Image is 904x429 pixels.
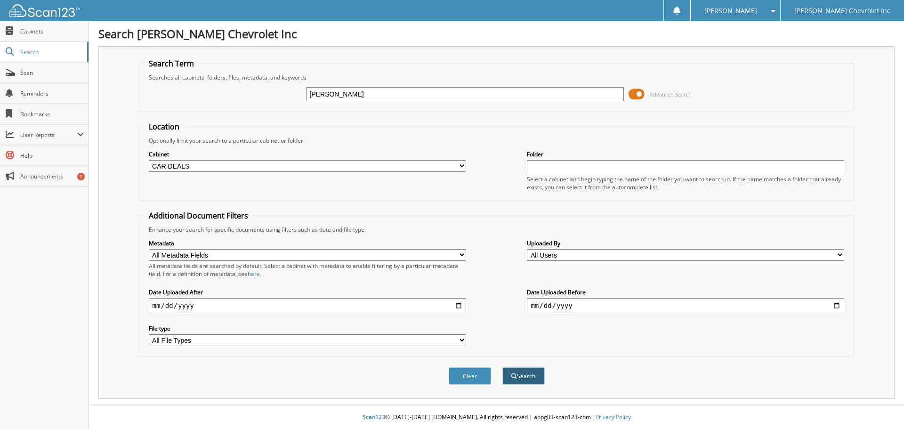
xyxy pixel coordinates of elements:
[20,131,77,139] span: User Reports
[144,121,184,132] legend: Location
[149,298,466,313] input: start
[77,173,85,180] div: 5
[144,73,849,81] div: Searches all cabinets, folders, files, metadata, and keywords
[363,413,385,421] span: Scan123
[20,69,84,77] span: Scan
[857,384,904,429] iframe: Chat Widget
[89,406,904,429] div: © [DATE]-[DATE] [DOMAIN_NAME]. All rights reserved | appg03-scan123-com |
[149,239,466,247] label: Metadata
[596,413,631,421] a: Privacy Policy
[704,8,757,14] span: [PERSON_NAME]
[20,27,84,35] span: Cabinets
[502,367,545,385] button: Search
[144,210,253,221] legend: Additional Document Filters
[650,91,692,98] span: Advanced Search
[149,262,466,278] div: All metadata fields are searched by default. Select a cabinet with metadata to enable filtering b...
[20,172,84,180] span: Announcements
[144,137,849,145] div: Optionally limit your search to a particular cabinet or folder
[20,48,82,56] span: Search
[794,8,890,14] span: [PERSON_NAME] Chevrolet Inc
[144,226,849,234] div: Enhance your search for specific documents using filters such as date and file type.
[149,288,466,296] label: Date Uploaded After
[527,150,844,158] label: Folder
[144,58,199,69] legend: Search Term
[20,110,84,118] span: Bookmarks
[20,89,84,97] span: Reminders
[527,175,844,191] div: Select a cabinet and begin typing the name of the folder you want to search in. If the name match...
[527,298,844,313] input: end
[20,152,84,160] span: Help
[449,367,491,385] button: Clear
[9,4,80,17] img: scan123-logo-white.svg
[98,26,895,41] h1: Search [PERSON_NAME] Chevrolet Inc
[149,324,466,332] label: File type
[248,270,260,278] a: here
[149,150,466,158] label: Cabinet
[527,288,844,296] label: Date Uploaded Before
[527,239,844,247] label: Uploaded By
